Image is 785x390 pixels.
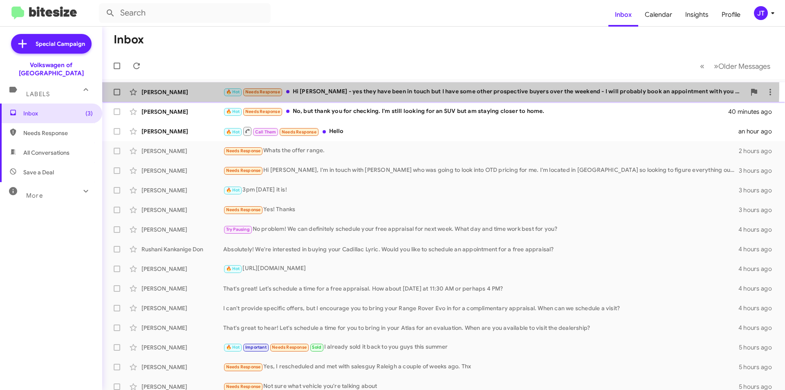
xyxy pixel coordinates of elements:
span: Needs Response [226,364,261,370]
div: 3 hours ago [739,206,778,214]
span: Needs Response [23,129,93,137]
div: [PERSON_NAME] [141,225,223,234]
span: Labels [26,90,50,98]
span: Save a Deal [23,168,54,176]
div: Absolutely! We're interested in buying your Cadillac Lyric. Would you like to schedule an appoint... [223,245,738,253]
div: Hi [PERSON_NAME] - yes they have been in touch but I have some other prospective buyers over the ... [223,87,746,97]
span: Needs Response [245,89,280,95]
div: [PERSON_NAME] [141,127,223,135]
div: 5 hours ago [739,343,778,352]
div: Yes! Thanks [223,205,739,214]
div: 4 hours ago [738,225,778,234]
div: Whats the offer range. [223,146,739,156]
div: [URL][DOMAIN_NAME] [223,264,738,273]
span: Inbox [23,109,93,117]
span: Important [245,345,267,350]
span: Needs Response [226,384,261,389]
nav: Page navigation example [695,58,775,74]
input: Search [99,3,271,23]
div: [PERSON_NAME] [141,206,223,214]
div: [PERSON_NAME] [141,108,223,116]
div: Rushani Kankanige Don [141,245,223,253]
span: Special Campaign [36,40,85,48]
span: Needs Response [245,109,280,114]
div: No, but thank you for checking. I'm still looking for an SUV but am staying closer to home. [223,107,729,116]
div: 5 hours ago [739,363,778,371]
span: 🔥 Hot [226,129,240,135]
a: Calendar [638,3,679,27]
div: 4 hours ago [738,324,778,332]
span: More [26,192,43,199]
div: [PERSON_NAME] [141,265,223,273]
div: 40 minutes ago [729,108,778,116]
span: Needs Response [282,129,316,135]
div: an hour ago [738,127,778,135]
a: Profile [715,3,747,27]
div: 4 hours ago [738,245,778,253]
a: Insights [679,3,715,27]
span: Call Them [255,129,276,135]
div: That's great to hear! Let's schedule a time for you to bring in your Atlas for an evaluation. Whe... [223,324,738,332]
span: Sold [312,345,321,350]
div: [PERSON_NAME] [141,363,223,371]
span: » [714,61,718,71]
div: 3 hours ago [739,167,778,175]
span: Needs Response [226,207,261,212]
div: Yes, I rescheduled and met with salesguy Raleigh a couple of weeks ago. Thx [223,362,739,372]
button: JT [747,6,776,20]
div: 4 hours ago [738,265,778,273]
div: I can't provide specific offers, but I encourage you to bring your Range Rover Evo in for a compl... [223,304,738,312]
div: JT [754,6,768,20]
span: 🔥 Hot [226,187,240,193]
div: I already sold it back to you guys this summer [223,343,739,352]
div: [PERSON_NAME] [141,167,223,175]
div: [PERSON_NAME] [141,88,223,96]
div: That's great! Let’s schedule a time for a free appraisal. How about [DATE] at 11:30 AM or perhaps... [223,284,738,293]
a: Inbox [608,3,638,27]
div: [PERSON_NAME] [141,343,223,352]
span: Needs Response [226,168,261,173]
span: Needs Response [272,345,307,350]
div: [PERSON_NAME] [141,304,223,312]
span: 🔥 Hot [226,345,240,350]
div: No problem! We can definitely schedule your free appraisal for next week. What day and time work ... [223,225,738,234]
div: 3 hours ago [739,186,778,194]
span: Older Messages [718,62,770,71]
button: Previous [695,58,709,74]
span: 🔥 Hot [226,109,240,114]
div: 2 hours ago [739,147,778,155]
div: 4 hours ago [738,304,778,312]
div: Hi [PERSON_NAME], I'm in touch with [PERSON_NAME] who was going to look into OTD pricing for me. ... [223,166,739,175]
h1: Inbox [114,33,144,46]
div: 3pm [DATE] it is! [223,185,739,195]
div: [PERSON_NAME] [141,284,223,293]
span: Needs Response [226,148,261,153]
span: « [700,61,704,71]
span: Try Pausing [226,227,250,232]
span: (3) [85,109,93,117]
div: [PERSON_NAME] [141,186,223,194]
div: 4 hours ago [738,284,778,293]
div: Hello [223,126,738,136]
a: Special Campaign [11,34,92,54]
span: All Conversations [23,149,70,157]
button: Next [709,58,775,74]
span: 🔥 Hot [226,89,240,95]
div: [PERSON_NAME] [141,324,223,332]
span: 🔥 Hot [226,266,240,271]
div: [PERSON_NAME] [141,147,223,155]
